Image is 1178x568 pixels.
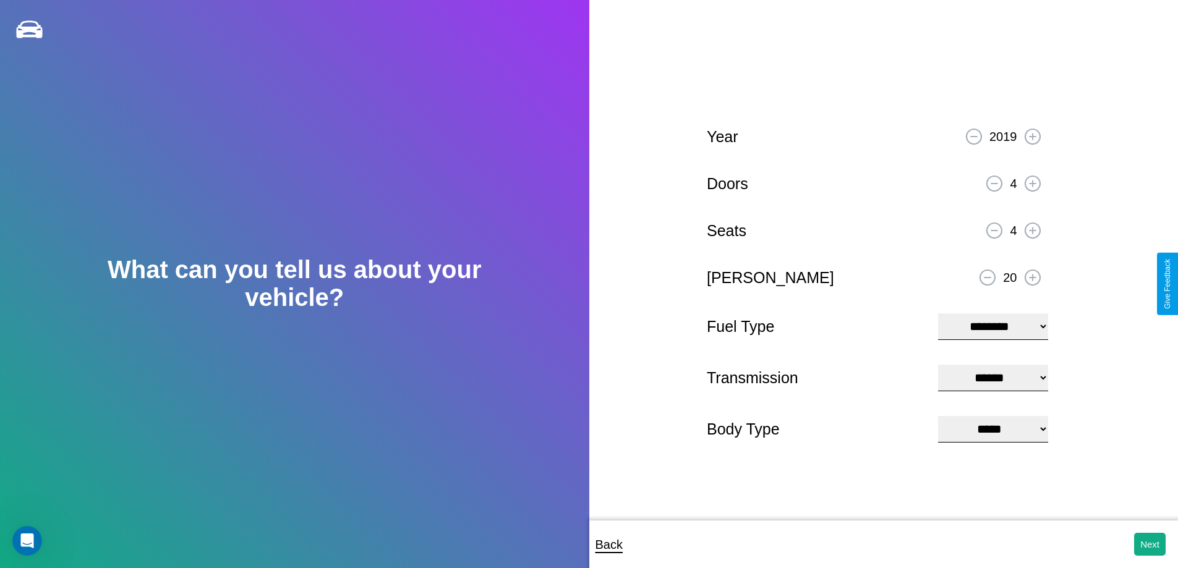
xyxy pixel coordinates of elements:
iframe: Intercom live chat [12,526,42,556]
p: Doors [707,170,748,198]
div: Give Feedback [1163,259,1172,309]
p: 2019 [989,125,1017,148]
p: 4 [1010,219,1017,242]
p: 20 [1003,266,1017,289]
h2: What can you tell us about your vehicle? [59,256,530,312]
p: Fuel Type [707,313,926,341]
p: Transmission [707,364,926,392]
p: Year [707,123,738,151]
p: Body Type [707,415,926,443]
button: Next [1134,533,1166,556]
p: Seats [707,217,746,245]
p: [PERSON_NAME] [707,264,834,292]
p: Back [595,533,623,556]
p: 4 [1010,172,1017,195]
